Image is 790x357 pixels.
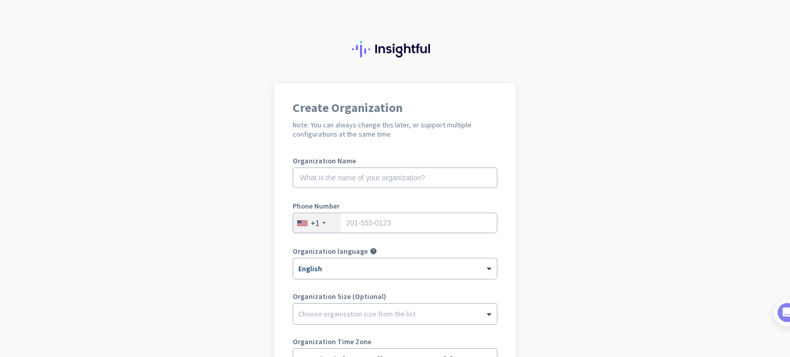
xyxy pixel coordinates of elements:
[293,248,368,255] label: Organization language
[370,248,377,255] i: help
[352,41,438,58] img: Insightful
[293,120,497,139] h2: Note: You can always change this later, or support multiple configurations at the same time
[293,167,497,188] input: What is the name of your organization?
[293,213,497,233] input: 201-555-0123
[293,102,497,114] h1: Create Organization
[293,157,497,164] label: Organization Name
[311,218,319,228] div: +1
[293,338,497,345] label: Organization Time Zone
[293,293,497,300] label: Organization Size (Optional)
[293,202,497,210] label: Phone Number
